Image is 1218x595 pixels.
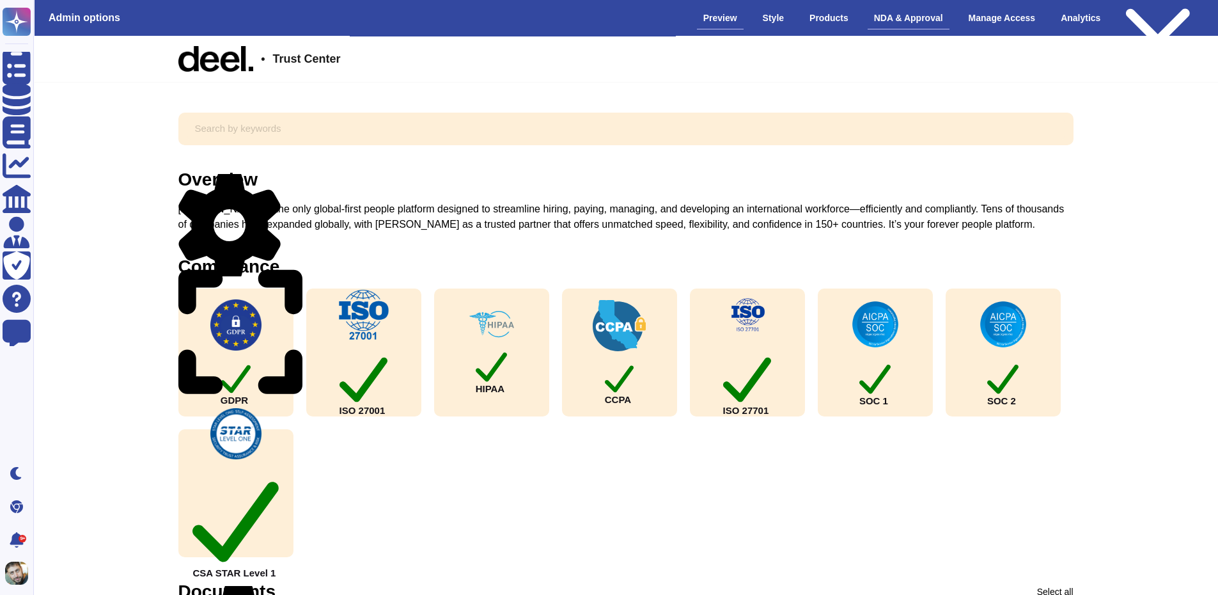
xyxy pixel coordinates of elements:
[5,562,28,585] img: user
[336,289,391,340] img: check
[987,360,1019,406] div: SOC 2
[192,470,278,577] div: CSA STAR Level 1
[178,46,254,72] img: Company Banner
[978,299,1029,350] img: check
[221,361,251,405] div: GDPR
[1054,7,1107,29] div: Analytics
[476,348,508,394] div: HIPAA
[605,361,634,404] div: CCPA
[723,351,772,416] div: ISO 27701
[3,559,37,587] button: user
[178,202,1074,232] div: [PERSON_NAME] is the only global-first people platform designed to streamline hiring, paying, man...
[962,7,1042,29] div: Manage Access
[49,12,120,24] h3: Admin options
[261,53,265,65] span: •
[868,7,949,29] div: NDA & Approval
[178,171,258,189] div: Overview
[210,408,262,459] img: check
[593,300,645,351] img: check
[469,311,514,338] img: check
[19,535,26,543] div: 9+
[273,53,341,65] span: Trust Center
[859,360,891,406] div: SOC 1
[697,7,744,29] div: Preview
[722,289,773,340] img: check
[803,7,855,29] div: Products
[178,258,280,276] div: Compliance
[340,351,388,416] div: ISO 27001
[187,118,1065,140] input: Search by keywords
[756,7,790,29] div: Style
[850,299,901,350] img: check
